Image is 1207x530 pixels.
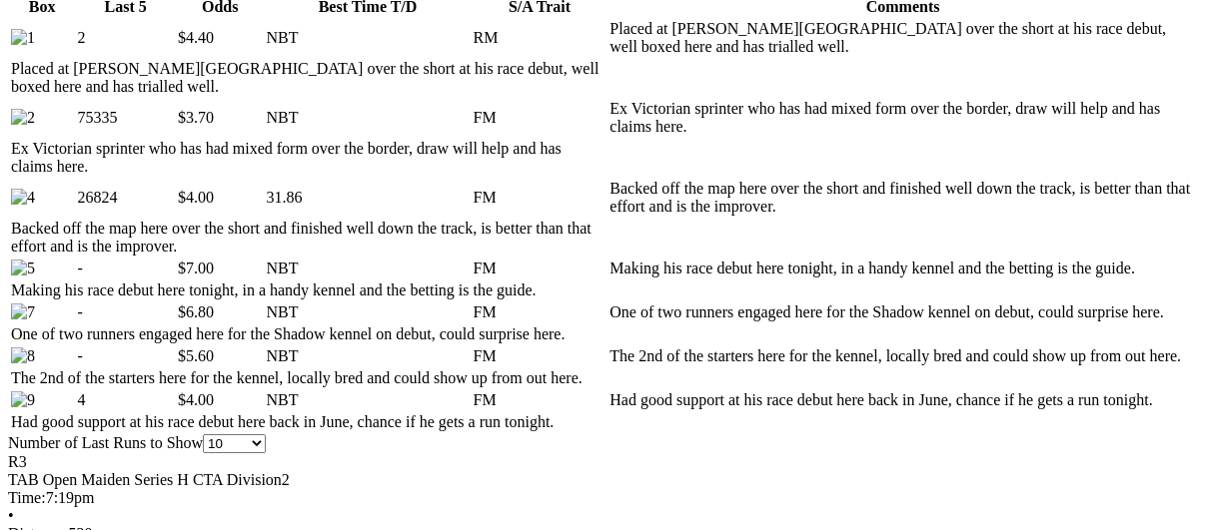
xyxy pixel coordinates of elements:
[11,109,35,127] img: 2
[265,99,470,137] td: NBT
[473,179,607,217] td: FM
[473,19,607,57] td: RM
[178,391,214,408] span: $4.00
[265,19,470,57] td: NBT
[178,189,214,206] span: $4.00
[11,347,35,365] img: 8
[265,179,470,217] td: 31.86
[608,346,1197,366] td: The 2nd of the starters here for the kennel, locally bred and could show up from out here.
[265,259,470,278] td: NBT
[10,139,606,177] td: Ex Victorian sprinter who has had mixed form over the border, draw will help and has claims here.
[11,189,35,207] img: 4
[178,347,214,364] span: $5.60
[8,434,1199,453] div: Number of Last Runs to Show
[178,303,214,320] span: $6.80
[608,179,1197,217] td: Backed off the map here over the short and finished well down the track, is better than that effo...
[11,260,35,277] img: 5
[8,507,14,524] span: •
[76,19,175,57] td: 2
[8,489,46,506] span: Time:
[10,368,606,388] td: The 2nd of the starters here for the kennel, locally bred and could show up from out here.
[76,259,175,278] td: -
[178,109,214,126] span: $3.70
[11,29,35,47] img: 1
[10,324,606,344] td: One of two runners engaged here for the Shadow kennel on debut, could surprise here.
[10,412,606,432] td: Had good support at his race debut here back in June, chance if he gets a run tonight.
[608,302,1197,322] td: One of two runners engaged here for the Shadow kennel on debut, could surprise here.
[8,471,1199,489] div: TAB Open Maiden Series H CTA Division2
[8,489,1199,507] div: 7:19pm
[10,59,606,97] td: Placed at [PERSON_NAME][GEOGRAPHIC_DATA] over the short at his race debut, well boxed here and ha...
[76,346,175,366] td: -
[178,29,214,46] span: $4.40
[265,302,470,322] td: NBT
[473,99,607,137] td: FM
[608,19,1197,57] td: Placed at [PERSON_NAME][GEOGRAPHIC_DATA] over the short at his race debut, well boxed here and ha...
[11,303,35,321] img: 7
[608,390,1197,410] td: Had good support at his race debut here back in June, chance if he gets a run tonight.
[473,302,607,322] td: FM
[76,390,175,410] td: 4
[473,346,607,366] td: FM
[76,302,175,322] td: -
[178,260,214,276] span: $7.00
[608,99,1197,137] td: Ex Victorian sprinter who has had mixed form over the border, draw will help and has claims here.
[76,99,175,137] td: 75335
[11,391,35,409] img: 9
[10,280,606,300] td: Making his race debut here tonight, in a handy kennel and the betting is the guide.
[76,179,175,217] td: 26824
[473,259,607,278] td: FM
[8,453,27,470] span: R3
[265,346,470,366] td: NBT
[265,390,470,410] td: NBT
[473,390,607,410] td: FM
[10,219,606,257] td: Backed off the map here over the short and finished well down the track, is better than that effo...
[608,259,1197,278] td: Making his race debut here tonight, in a handy kennel and the betting is the guide.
